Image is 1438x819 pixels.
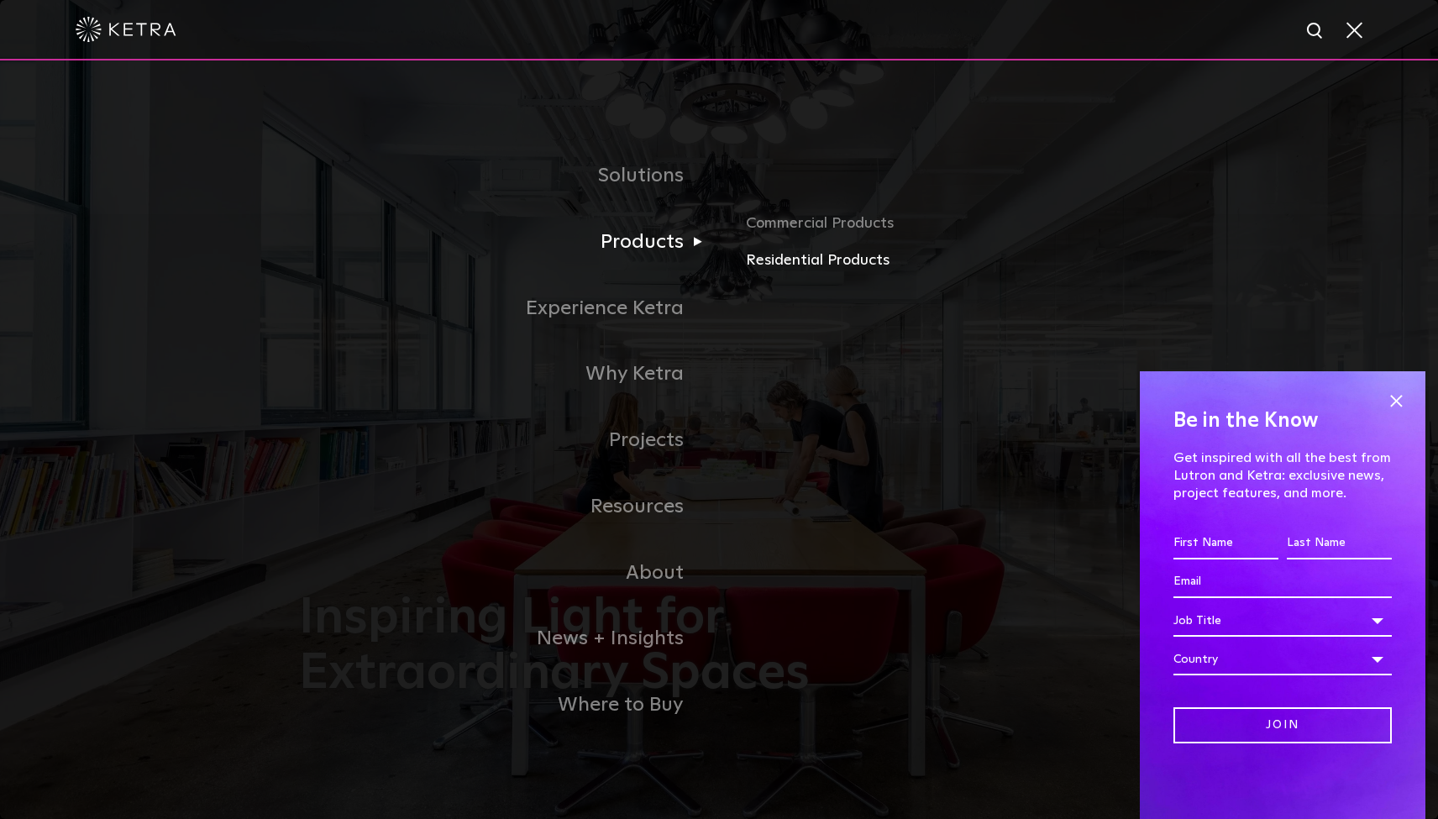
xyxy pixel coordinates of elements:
[746,249,1139,273] a: Residential Products
[299,540,719,606] a: About
[299,474,719,540] a: Resources
[1287,528,1392,559] input: Last Name
[1173,643,1392,675] div: Country
[76,17,176,42] img: ketra-logo-2019-white
[1173,405,1392,437] h4: Be in the Know
[299,606,719,672] a: News + Insights
[299,209,719,276] a: Products
[299,276,719,342] a: Experience Ketra
[299,143,1139,738] div: Navigation Menu
[746,212,1139,249] a: Commercial Products
[1173,605,1392,637] div: Job Title
[1173,528,1278,559] input: First Name
[299,407,719,474] a: Projects
[299,672,719,738] a: Where to Buy
[1173,707,1392,743] input: Join
[1305,21,1326,42] img: search icon
[1173,566,1392,598] input: Email
[299,143,719,209] a: Solutions
[1173,449,1392,501] p: Get inspired with all the best from Lutron and Ketra: exclusive news, project features, and more.
[299,341,719,407] a: Why Ketra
